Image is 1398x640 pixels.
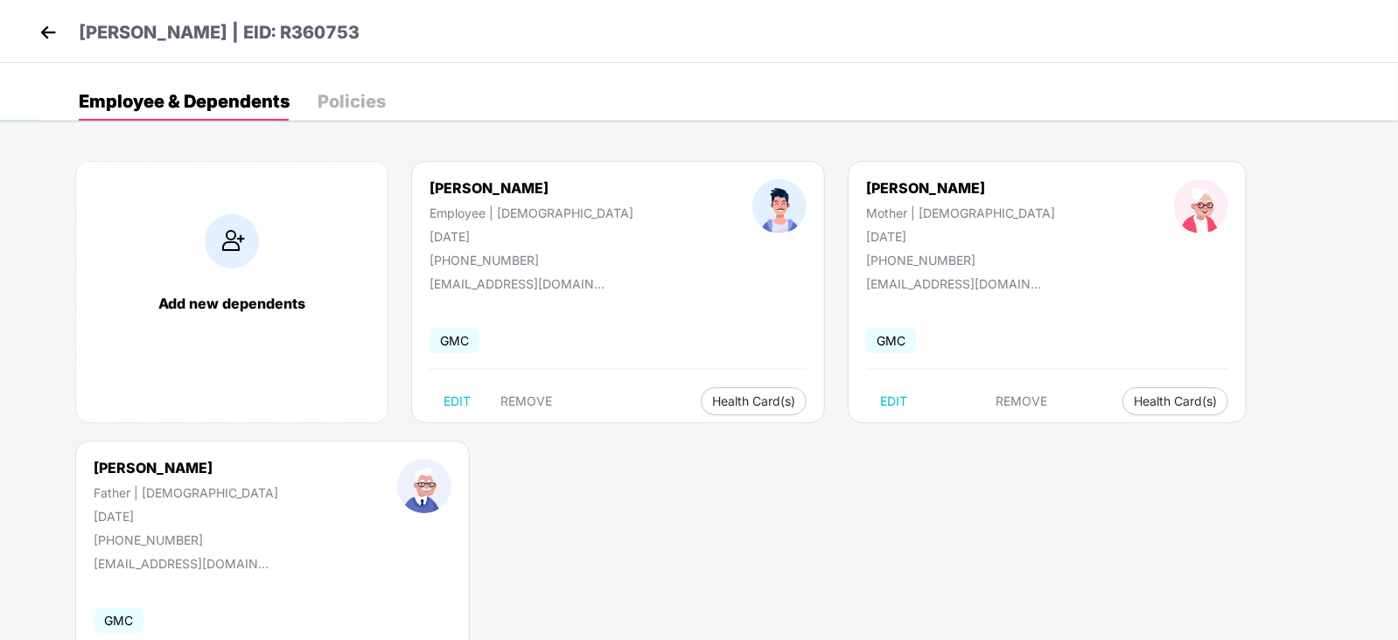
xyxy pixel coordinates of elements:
[94,459,278,477] div: [PERSON_NAME]
[866,328,916,353] span: GMC
[982,387,1062,415] button: REMOVE
[866,276,1041,291] div: [EMAIL_ADDRESS][DOMAIN_NAME]
[500,394,552,408] span: REMOVE
[79,93,290,110] div: Employee & Dependents
[996,394,1048,408] span: REMOVE
[1134,397,1217,406] span: Health Card(s)
[866,205,1055,220] div: Mother | [DEMOGRAPHIC_DATA]
[35,19,61,45] img: back
[752,179,807,233] img: profileImage
[866,229,1055,244] div: [DATE]
[397,459,451,513] img: profileImage
[430,276,605,291] div: [EMAIL_ADDRESS][DOMAIN_NAME]
[430,387,485,415] button: EDIT
[880,394,907,408] span: EDIT
[866,387,921,415] button: EDIT
[94,509,278,524] div: [DATE]
[94,295,370,312] div: Add new dependents
[205,214,259,268] img: addIcon
[430,253,633,268] div: [PHONE_NUMBER]
[486,387,566,415] button: REMOVE
[444,394,471,408] span: EDIT
[1174,179,1228,233] img: profileImage
[430,179,633,197] div: [PERSON_NAME]
[94,532,278,547] div: [PHONE_NUMBER]
[866,179,1055,197] div: [PERSON_NAME]
[430,205,633,220] div: Employee | [DEMOGRAPHIC_DATA]
[318,93,386,110] div: Policies
[712,397,795,406] span: Health Card(s)
[866,253,1055,268] div: [PHONE_NUMBER]
[94,608,143,633] span: GMC
[94,556,269,571] div: [EMAIL_ADDRESS][DOMAIN_NAME]
[1122,387,1228,415] button: Health Card(s)
[94,485,278,500] div: Father | [DEMOGRAPHIC_DATA]
[430,229,633,244] div: [DATE]
[79,19,360,46] p: [PERSON_NAME] | EID: R360753
[701,387,807,415] button: Health Card(s)
[430,328,479,353] span: GMC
